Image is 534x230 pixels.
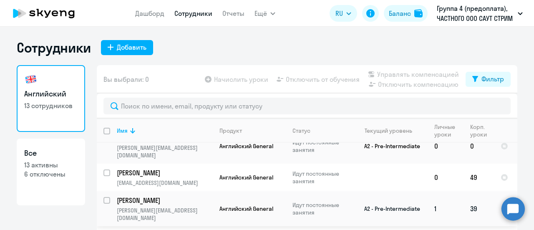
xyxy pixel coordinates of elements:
h3: Все [24,148,78,159]
td: 39 [463,191,494,226]
a: Английский13 сотрудников [17,65,85,132]
td: 49 [463,164,494,191]
a: Отчеты [222,9,244,18]
a: Сотрудники [174,9,212,18]
button: Добавить [101,40,153,55]
span: Вы выбрали: 0 [103,74,149,84]
p: [EMAIL_ADDRESS][DOMAIN_NAME] [117,179,212,187]
button: Балансbalance [384,5,428,22]
span: RU [335,8,343,18]
button: Группа 4 (предоплата), ЧАСТНОГО ООО САУТ СТРИМ ТРАНСПОРТ Б.В. В Г. АНАПА, ФЛ [433,3,527,23]
p: 13 сотрудников [24,101,78,110]
div: Личные уроки [434,123,463,138]
p: [PERSON_NAME] [117,196,211,205]
td: 0 [463,129,494,164]
span: Ещё [254,8,267,18]
div: Корп. уроки [470,123,494,138]
div: Статус [292,127,310,134]
p: Идут постоянные занятия [292,201,350,216]
p: [PERSON_NAME][EMAIL_ADDRESS][DOMAIN_NAME] [117,144,212,159]
h1: Сотрудники [17,39,91,56]
button: Ещё [254,5,275,22]
p: Идут постоянные занятия [292,170,350,185]
a: Дашборд [135,9,164,18]
div: Баланс [389,8,411,18]
p: Группа 4 (предоплата), ЧАСТНОГО ООО САУТ СТРИМ ТРАНСПОРТ Б.В. В Г. АНАПА, ФЛ [437,3,514,23]
button: RU [330,5,357,22]
input: Поиск по имени, email, продукту или статусу [103,98,511,114]
div: Фильтр [481,74,504,84]
p: Идут постоянные занятия [292,139,350,154]
p: [PERSON_NAME] [117,168,211,177]
td: 0 [428,164,463,191]
td: A2 - Pre-Intermediate [350,191,428,226]
button: Фильтр [466,72,511,87]
td: A2 - Pre-Intermediate [350,129,428,164]
div: Добавить [117,42,146,52]
p: 13 активны [24,160,78,169]
div: Текущий уровень [357,127,427,134]
img: english [24,73,38,86]
a: Все13 активны6 отключены [17,139,85,205]
td: 0 [428,129,463,164]
div: Продукт [219,127,242,134]
span: Английский General [219,174,273,181]
span: Английский General [219,205,273,212]
h3: Английский [24,88,78,99]
div: Имя [117,127,128,134]
a: [PERSON_NAME] [117,196,212,205]
td: 1 [428,191,463,226]
div: Имя [117,127,212,134]
span: Английский General [219,142,273,150]
img: balance [414,9,423,18]
div: Текущий уровень [365,127,412,134]
p: [PERSON_NAME][EMAIL_ADDRESS][DOMAIN_NAME] [117,207,212,222]
p: 6 отключены [24,169,78,179]
a: [PERSON_NAME] [117,168,212,177]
